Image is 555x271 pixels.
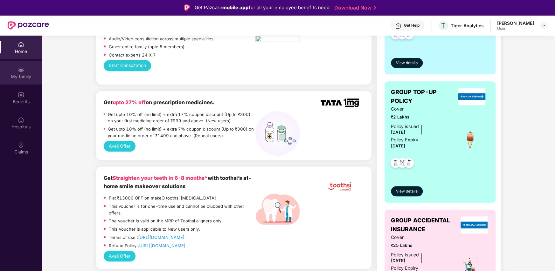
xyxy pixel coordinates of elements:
span: upto 27% off [113,99,146,105]
img: TATA_1mg_Logo.png [321,98,359,107]
p: Refund Policy : [109,242,185,249]
div: User [497,26,534,31]
button: View details [391,58,423,68]
button: Avail Offer [104,141,135,152]
p: Get upto 10% off (no limit) + extra 17% coupon discount (Up to ₹300) on your first medicine order... [108,111,255,125]
img: New Pazcare Logo [8,21,49,30]
a: [URL][DOMAIN_NAME] [139,243,185,248]
p: Get upto 10% off (no limit) + extra 7% coupon discount (Up to ₹300) on your medicine order of ₹14... [108,126,255,139]
div: Get Pazcare for all your employee benefits need [195,4,330,11]
img: insurerLogo [458,88,485,105]
button: Start Consultation [104,60,151,71]
img: insurerLogo [461,216,488,234]
p: This Voucher is applicable to New users only. [109,226,200,233]
span: Cover [391,234,451,241]
div: Policy issued [391,251,419,258]
img: svg+xml;base64,PHN2ZyB4bWxucz0iaHR0cDovL3d3dy53My5vcmcvMjAwMC9zdmciIHdpZHRoPSI0OC45MTUiIGhlaWdodD... [394,156,410,172]
img: Stroke [373,4,376,11]
a: [URL][DOMAIN_NAME] [138,235,184,240]
p: Contact experts 24 X 7 [109,52,156,58]
img: Logo [184,4,190,11]
p: Flat ₹13000 OFF on makeO toothsi [MEDICAL_DATA] [109,195,216,201]
span: ₹25 Lakhs [391,242,451,249]
img: medicines%20(1).png [255,111,300,156]
div: Get Help [404,23,420,28]
span: ₹2 Lakhs [391,114,451,120]
span: [DATE] [391,130,405,135]
span: T [441,22,445,29]
div: Tiger Analytics [451,23,484,29]
button: Avail Offer [104,251,135,262]
div: Policy issued [391,123,419,130]
img: svg+xml;base64,PHN2ZyBpZD0iRHJvcGRvd24tMzJ4MzIiIHhtbG5zPSJodHRwOi8vd3d3LnczLm9yZy8yMDAwL3N2ZyIgd2... [541,23,546,28]
img: male-dentist-holding-magnifier-while-doing-tooth-research%202.png [255,187,300,231]
img: tootshi.png [321,174,359,199]
img: svg+xml;base64,PHN2ZyB4bWxucz0iaHR0cDovL3d3dy53My5vcmcvMjAwMC9zdmciIHdpZHRoPSI0OC45NDMiIGhlaWdodD... [388,156,403,172]
div: Policy Expiry [391,136,418,143]
span: Straighten your teeth in 6-8 months* [113,175,208,181]
p: The voucher is valid on the MRP of Toothsi aligners only. [109,218,223,224]
span: View details [396,188,418,194]
b: Get with toothsi’s at-home smile makeover solutions [104,175,252,189]
img: icon [459,128,481,151]
img: svg+xml;base64,PHN2ZyB4bWxucz0iaHR0cDovL3d3dy53My5vcmcvMjAwMC9zdmciIHdpZHRoPSI0OC45NDMiIGhlaWdodD... [401,156,417,172]
img: pngtree-physiotherapy-physiotherapist-rehab-disability-stretching-png-image_6063262.png [255,36,300,44]
span: [DATE] [391,143,405,148]
button: View details [391,186,423,196]
img: svg+xml;base64,PHN2ZyBpZD0iSGVscC0zMngzMiIgeG1sbnM9Imh0dHA6Ly93d3cudzMub3JnLzIwMDAvc3ZnIiB3aWR0aD... [395,23,401,29]
span: Cover [391,105,451,112]
p: Audio/Video consultation across multiple specialities [109,36,213,42]
p: This voucher is for one-time use and cannot be clubbed with other offers. [109,203,256,216]
img: svg+xml;base64,PHN2ZyBpZD0iSG9zcGl0YWxzIiB4bWxucz0iaHR0cDovL3d3dy53My5vcmcvMjAwMC9zdmciIHdpZHRoPS... [18,117,24,123]
img: svg+xml;base64,PHN2ZyB3aWR0aD0iMjAiIGhlaWdodD0iMjAiIHZpZXdCb3g9IjAgMCAyMCAyMCIgZmlsbD0ibm9uZSIgeG... [18,66,24,73]
span: GROUP ACCIDENTAL INSURANCE [391,216,459,234]
a: Download Now [334,4,374,11]
p: Terms of use : [109,234,184,241]
div: [PERSON_NAME] [497,20,534,26]
span: View details [396,60,418,66]
img: svg+xml;base64,PHN2ZyBpZD0iSG9tZSIgeG1sbnM9Imh0dHA6Ly93d3cudzMub3JnLzIwMDAvc3ZnIiB3aWR0aD0iMjAiIG... [18,41,24,48]
img: svg+xml;base64,PHN2ZyBpZD0iQ2xhaW0iIHhtbG5zPSJodHRwOi8vd3d3LnczLm9yZy8yMDAwL3N2ZyIgd2lkdGg9IjIwIi... [18,142,24,148]
b: Get on prescription medicines. [104,99,214,105]
span: GROUP TOP-UP POLICY [391,88,454,106]
img: svg+xml;base64,PHN2ZyBpZD0iQmVuZWZpdHMiIHhtbG5zPSJodHRwOi8vd3d3LnczLm9yZy8yMDAwL3N2ZyIgd2lkdGg9Ij... [18,91,24,98]
span: [DATE] [391,258,405,263]
strong: mobile app [222,4,249,10]
p: Cover entire family (upto 5 members) [109,44,184,50]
